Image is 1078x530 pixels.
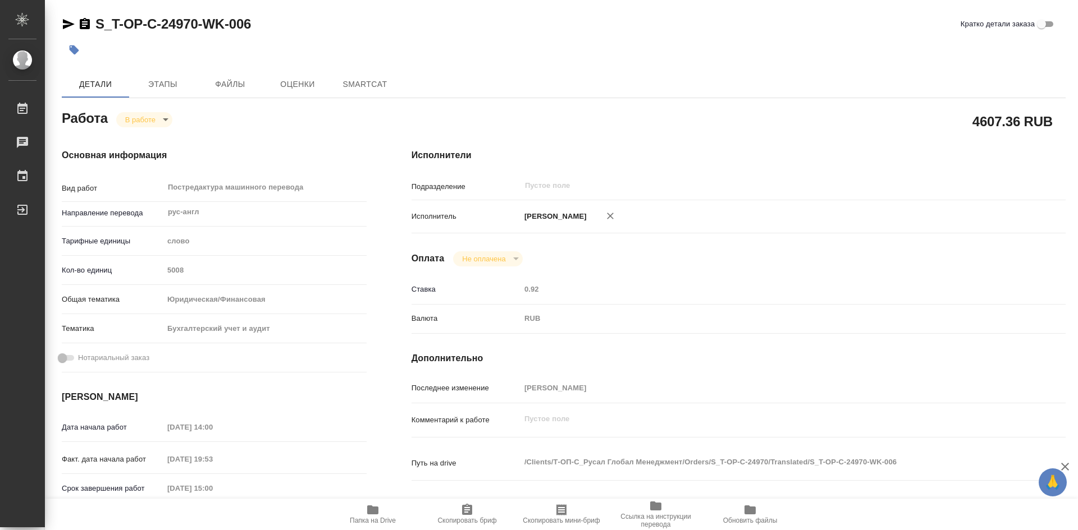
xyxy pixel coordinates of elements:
[163,232,367,251] div: слово
[68,77,122,91] span: Детали
[412,181,520,192] p: Подразделение
[62,483,163,494] p: Срок завершения работ
[412,458,520,469] p: Путь на drive
[412,211,520,222] p: Исполнитель
[62,38,86,62] button: Добавить тэг
[520,309,1011,328] div: RUB
[338,77,392,91] span: SmartCat
[453,251,522,266] div: В работе
[350,517,396,524] span: Папка на Drive
[62,390,367,404] h4: [PERSON_NAME]
[122,115,159,125] button: В работе
[62,183,163,194] p: Вид работ
[961,19,1035,30] span: Кратко детали заказа
[609,499,703,530] button: Ссылка на инструкции перевода
[520,453,1011,472] textarea: /Clients/Т-ОП-С_Русал Глобал Менеджмент/Orders/S_T-OP-C-24970/Translated/S_T-OP-C-24970-WK-006
[62,323,163,334] p: Тематика
[412,382,520,394] p: Последнее изменение
[520,281,1011,297] input: Пустое поле
[1043,471,1062,494] span: 🙏
[412,414,520,426] p: Комментарий к работе
[420,499,514,530] button: Скопировать бриф
[514,499,609,530] button: Скопировать мини-бриф
[163,319,367,338] div: Бухгалтерский учет и аудит
[615,513,696,528] span: Ссылка на инструкции перевода
[62,236,163,247] p: Тарифные единицы
[271,77,325,91] span: Оценки
[62,17,75,31] button: Скопировать ссылку для ЯМессенджера
[62,208,163,219] p: Направление перевода
[78,352,149,363] span: Нотариальный заказ
[412,284,520,295] p: Ставка
[723,517,778,524] span: Обновить файлы
[520,380,1011,396] input: Пустое поле
[203,77,257,91] span: Файлы
[163,262,367,278] input: Пустое поле
[412,149,1066,162] h4: Исполнители
[520,211,587,222] p: [PERSON_NAME]
[524,179,985,192] input: Пустое поле
[437,517,496,524] span: Скопировать бриф
[163,451,262,467] input: Пустое поле
[523,517,600,524] span: Скопировать мини-бриф
[163,419,262,435] input: Пустое поле
[78,17,92,31] button: Скопировать ссылку
[412,313,520,324] p: Валюта
[412,252,445,265] h4: Оплата
[62,149,367,162] h4: Основная информация
[62,422,163,433] p: Дата начала работ
[972,112,1053,131] h2: 4607.36 RUB
[459,254,509,264] button: Не оплачена
[136,77,190,91] span: Этапы
[62,294,163,305] p: Общая тематика
[412,352,1066,365] h4: Дополнительно
[95,16,251,31] a: S_T-OP-C-24970-WK-006
[598,204,623,228] button: Удалить исполнителя
[1039,468,1067,496] button: 🙏
[62,107,108,127] h2: Работа
[62,454,163,465] p: Факт. дата начала работ
[326,499,420,530] button: Папка на Drive
[116,112,172,127] div: В работе
[62,265,163,276] p: Кол-во единиц
[703,499,797,530] button: Обновить файлы
[163,480,262,496] input: Пустое поле
[163,290,367,309] div: Юридическая/Финансовая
